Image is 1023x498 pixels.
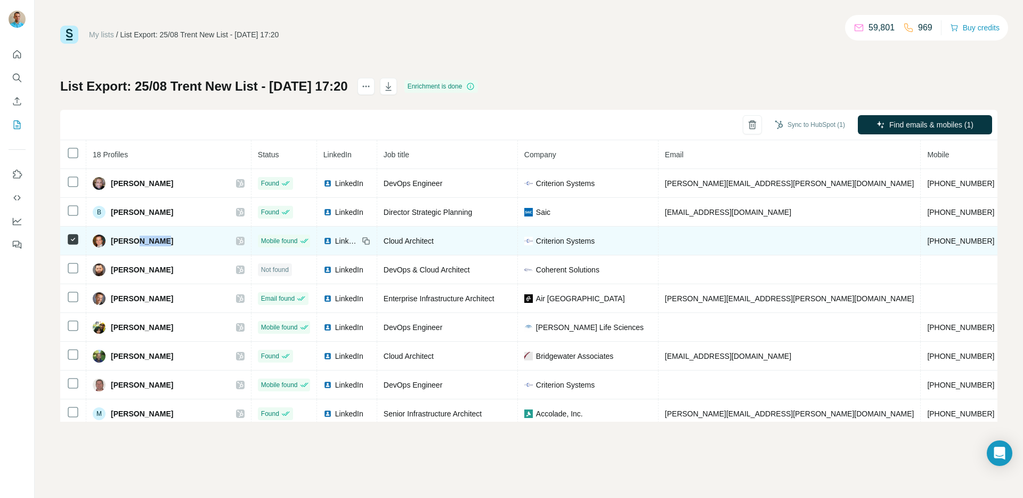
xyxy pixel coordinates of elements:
[524,409,533,418] img: company-logo
[93,379,105,391] img: Avatar
[261,236,298,246] span: Mobile found
[93,263,105,276] img: Avatar
[323,237,332,245] img: LinkedIn logo
[323,208,332,216] img: LinkedIn logo
[323,294,332,303] img: LinkedIn logo
[9,68,26,87] button: Search
[111,408,173,419] span: [PERSON_NAME]
[665,150,684,159] span: Email
[927,381,994,389] span: [PHONE_NUMBER]
[111,264,173,275] span: [PERSON_NAME]
[524,381,533,389] img: company-logo
[665,409,914,418] span: [PERSON_NAME][EMAIL_ADDRESS][PERSON_NAME][DOMAIN_NAME]
[335,236,359,246] span: LinkedIn
[384,294,494,303] span: Enterprise Infrastructure Architect
[987,440,1012,466] div: Open Intercom Messenger
[111,380,173,390] span: [PERSON_NAME]
[927,150,949,159] span: Mobile
[323,352,332,360] img: LinkedIn logo
[524,208,533,216] img: company-logo
[261,380,298,390] span: Mobile found
[384,323,443,332] span: DevOps Engineer
[927,352,994,360] span: [PHONE_NUMBER]
[927,409,994,418] span: [PHONE_NUMBER]
[323,381,332,389] img: LinkedIn logo
[323,179,332,188] img: LinkedIn logo
[9,11,26,28] img: Avatar
[258,150,279,159] span: Status
[9,115,26,134] button: My lists
[261,409,279,419] span: Found
[93,177,105,190] img: Avatar
[665,294,914,303] span: [PERSON_NAME][EMAIL_ADDRESS][PERSON_NAME][DOMAIN_NAME]
[120,29,279,40] div: List Export: 25/08 Trent New List - [DATE] 17:20
[335,380,363,390] span: LinkedIn
[9,165,26,184] button: Use Surfe on LinkedIn
[111,236,173,246] span: [PERSON_NAME]
[335,293,363,304] span: LinkedIn
[868,21,895,34] p: 59,801
[93,407,105,420] div: M
[89,30,114,39] a: My lists
[261,207,279,217] span: Found
[524,294,533,303] img: company-logo
[665,352,791,360] span: [EMAIL_ADDRESS][DOMAIN_NAME]
[536,380,595,390] span: Criterion Systems
[384,409,482,418] span: Senior Infrastructure Architect
[261,351,279,361] span: Found
[261,265,289,275] span: Not found
[60,26,78,44] img: Surfe Logo
[323,409,332,418] img: LinkedIn logo
[323,266,332,274] img: LinkedIn logo
[384,237,434,245] span: Cloud Architect
[60,78,348,95] h1: List Export: 25/08 Trent New List - [DATE] 17:20
[918,21,932,34] p: 969
[524,352,533,360] img: company-logo
[335,264,363,275] span: LinkedIn
[111,178,173,189] span: [PERSON_NAME]
[384,352,434,360] span: Cloud Architect
[9,188,26,207] button: Use Surfe API
[93,350,105,363] img: Avatar
[93,206,105,219] div: B
[524,266,533,274] img: company-logo
[927,179,994,188] span: [PHONE_NUMBER]
[111,207,173,218] span: [PERSON_NAME]
[384,208,473,216] span: Director Strategic Planning
[927,237,994,245] span: [PHONE_NUMBER]
[767,117,852,133] button: Sync to HubSpot (1)
[524,150,556,159] span: Company
[524,323,533,332] img: company-logo
[261,179,279,188] span: Found
[261,323,298,332] span: Mobile found
[927,323,994,332] span: [PHONE_NUMBER]
[858,115,992,134] button: Find emails & mobiles (1)
[335,351,363,362] span: LinkedIn
[384,179,443,188] span: DevOps Engineer
[323,323,332,332] img: LinkedIn logo
[536,293,625,304] span: Air [GEOGRAPHIC_DATA]
[9,235,26,254] button: Feedback
[536,264,599,275] span: Coherent Solutions
[358,78,375,95] button: actions
[384,381,443,389] span: DevOps Engineer
[536,207,550,218] span: Saic
[323,150,352,159] span: LinkedIn
[335,322,363,333] span: LinkedIn
[404,80,478,93] div: Enrichment is done
[927,208,994,216] span: [PHONE_NUMBER]
[9,212,26,231] button: Dashboard
[335,408,363,419] span: LinkedIn
[524,237,533,245] img: company-logo
[93,292,105,305] img: Avatar
[384,150,409,159] span: Job title
[111,293,173,304] span: [PERSON_NAME]
[335,178,363,189] span: LinkedIn
[111,351,173,362] span: [PERSON_NAME]
[665,179,914,188] span: [PERSON_NAME][EMAIL_ADDRESS][PERSON_NAME][DOMAIN_NAME]
[384,266,470,274] span: DevOps & Cloud Architect
[950,20,1000,35] button: Buy credits
[93,150,128,159] span: 18 Profiles
[9,45,26,64] button: Quick start
[111,322,173,333] span: [PERSON_NAME]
